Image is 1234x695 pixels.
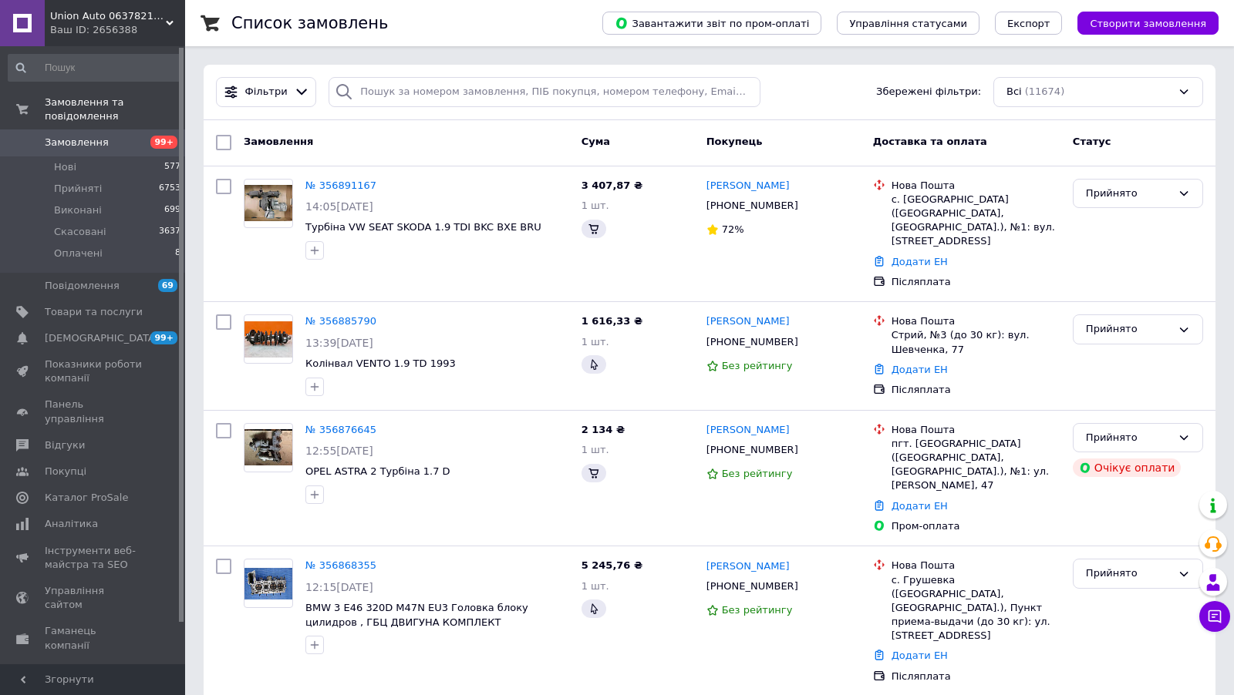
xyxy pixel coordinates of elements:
[244,568,292,599] img: Фото товару
[45,96,185,123] span: Замовлення та повідомлення
[305,602,528,628] a: BMW 3 E46 320D M47N EU3 Головка блоку цилидров , ГБЦ ДВИГУНА КОМПЛЕКТ
[244,423,293,472] a: Фото товару
[582,424,625,435] span: 2 134 ₴
[54,160,76,174] span: Нові
[837,12,979,35] button: Управління статусами
[582,315,642,327] span: 1 616,33 ₴
[995,12,1063,35] button: Експорт
[1073,458,1182,477] div: Очікує оплати
[873,136,987,147] span: Доставка та оплата
[305,581,373,593] span: 12:15[DATE]
[892,179,1060,193] div: Нова Пошта
[892,500,948,512] a: Додати ЕН
[892,193,1060,249] div: с. [GEOGRAPHIC_DATA] ([GEOGRAPHIC_DATA], [GEOGRAPHIC_DATA].), №1: вул. [STREET_ADDRESS]
[329,77,760,107] input: Пошук за номером замовлення, ПІБ покупця, номером телефону, Email, номером накладної
[54,225,106,239] span: Скасовані
[706,336,798,347] span: [PHONE_NUMBER]
[892,256,948,267] a: Додати ЕН
[892,437,1060,493] div: пгт. [GEOGRAPHIC_DATA] ([GEOGRAPHIC_DATA], [GEOGRAPHIC_DATA].), №1: ул. [PERSON_NAME], 47
[615,16,809,30] span: Завантажити звіт по пром-оплаті
[892,328,1060,356] div: Стрий, №3 (до 30 кг): вул. Шевченка, 77
[54,182,102,196] span: Прийняті
[244,314,293,364] a: Фото товару
[1062,17,1219,29] a: Створити замовлення
[45,517,98,531] span: Аналітика
[722,360,793,371] span: Без рейтингу
[158,279,177,292] span: 69
[706,200,798,211] span: [PHONE_NUMBER]
[305,465,450,477] a: OPEL ASTRA 2 Турбіна 1.7 D
[244,429,292,465] img: Фото товару
[706,136,763,147] span: Покупець
[582,336,609,347] span: 1 шт.
[706,580,798,592] span: [PHONE_NUMBER]
[1077,12,1219,35] button: Створити замовлення
[159,225,180,239] span: 3637
[244,321,292,358] img: Фото товару
[892,314,1060,328] div: Нова Пошта
[150,331,177,344] span: 99+
[245,85,288,99] span: Фільтри
[45,491,128,505] span: Каталог ProSale
[231,14,388,32] h1: Список замовлень
[892,559,1060,572] div: Нова Пошта
[45,136,109,149] span: Замовлення
[582,559,642,571] span: 5 245,76 ₴
[305,315,376,327] a: № 356885790
[175,247,180,260] span: 8
[50,9,166,23] span: Union Аuto 0637821853 автозапчастини
[305,180,376,191] a: № 356891167
[150,136,177,149] span: 99+
[1086,430,1172,446] div: Прийнято
[45,465,86,478] span: Покупці
[722,223,744,235] span: 72%
[892,573,1060,643] div: с. Грушевка ([GEOGRAPHIC_DATA], [GEOGRAPHIC_DATA].), Пункт приема-выдачи (до 30 кг): ул. [STREET_...
[1006,85,1022,99] span: Всі
[45,584,143,612] span: Управління сайтом
[45,305,143,319] span: Товари та послуги
[305,200,373,213] span: 14:05[DATE]
[892,275,1060,289] div: Післяплата
[305,221,541,233] a: Турбіна VW SEAT SKODA 1.9 TDI BKC BXE BRU
[706,423,790,438] a: [PERSON_NAME]
[305,424,376,435] a: № 356876645
[582,180,642,191] span: 3 407,87 ₴
[892,670,1060,683] div: Післяплата
[305,358,456,369] a: Колінвал VENTO 1.9 TD 1993
[164,203,180,217] span: 699
[54,247,103,260] span: Оплачені
[706,314,790,329] a: [PERSON_NAME]
[706,444,798,455] span: [PHONE_NUMBER]
[722,604,793,616] span: Без рейтингу
[1090,18,1206,29] span: Створити замовлення
[602,12,821,35] button: Завантажити звіт по пром-оплаті
[1025,86,1065,97] span: (11674)
[1073,136,1111,147] span: Статус
[582,444,609,455] span: 1 шт.
[305,559,376,571] a: № 356868355
[305,445,373,457] span: 12:55[DATE]
[54,203,102,217] span: Виконані
[722,468,793,479] span: Без рейтингу
[582,136,610,147] span: Cума
[1086,566,1172,582] div: Прийнято
[164,160,180,174] span: 577
[892,519,1060,533] div: Пром-оплата
[1086,321,1172,337] div: Прийнято
[45,279,120,293] span: Повідомлення
[244,559,293,608] a: Фото товару
[45,544,143,572] span: Інструменти веб-майстра та SEO
[876,85,981,99] span: Збережені фільтри:
[892,364,948,375] a: Додати ЕН
[892,423,1060,437] div: Нова Пошта
[305,337,373,349] span: 13:39[DATE]
[244,136,313,147] span: Замовлення
[1086,186,1172,202] div: Прийнято
[45,398,143,425] span: Панель управління
[1007,18,1050,29] span: Експорт
[45,358,143,385] span: Показники роботи компанії
[45,331,159,345] span: [DEMOGRAPHIC_DATA]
